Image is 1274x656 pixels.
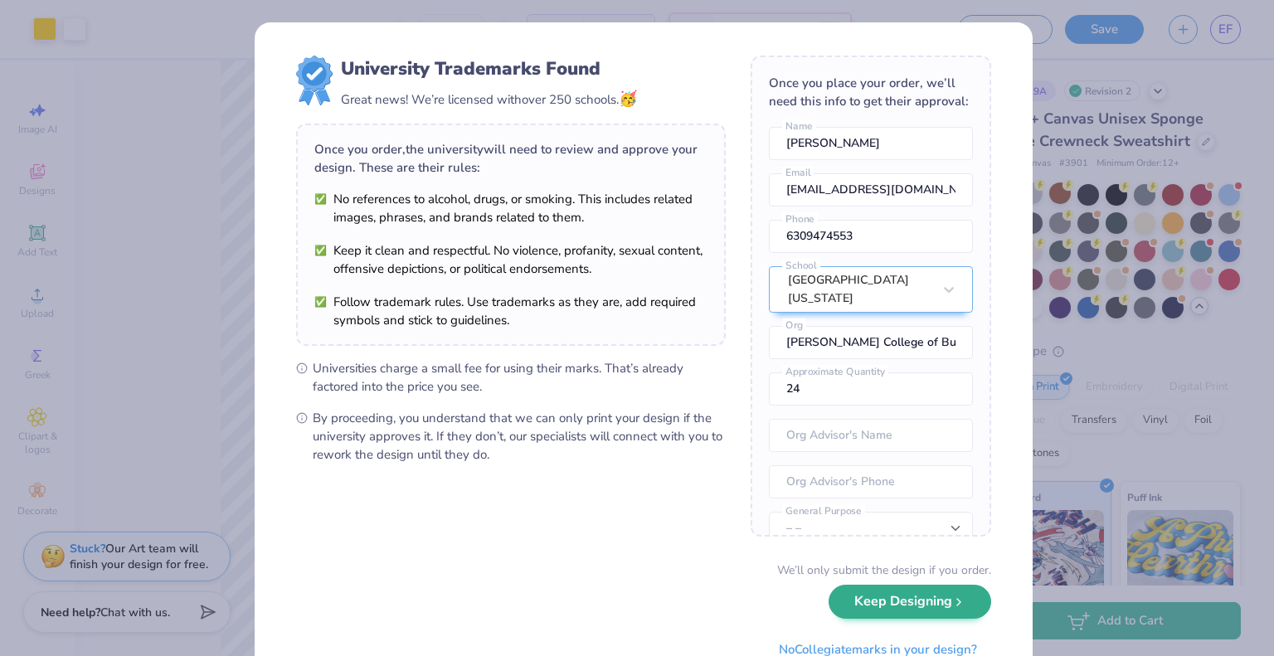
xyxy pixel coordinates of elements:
li: Follow trademark rules. Use trademarks as they are, add required symbols and stick to guidelines. [314,293,708,329]
div: University Trademarks Found [341,56,637,82]
li: No references to alcohol, drugs, or smoking. This includes related images, phrases, and brands re... [314,190,708,226]
div: [GEOGRAPHIC_DATA][US_STATE] [788,271,932,308]
input: Org Advisor's Phone [769,465,973,498]
input: Org [769,326,973,359]
input: Org Advisor's Name [769,419,973,452]
li: Keep it clean and respectful. No violence, profanity, sexual content, offensive depictions, or po... [314,241,708,278]
button: Keep Designing [829,585,991,619]
div: Once you order, the university will need to review and approve your design. These are their rules: [314,140,708,177]
input: Phone [769,220,973,253]
div: Once you place your order, we’ll need this info to get their approval: [769,74,973,110]
div: We’ll only submit the design if you order. [777,561,991,579]
div: Great news! We’re licensed with over 250 schools. [341,88,637,110]
span: By proceeding, you understand that we can only print your design if the university approves it. I... [313,409,726,464]
img: license-marks-badge.png [296,56,333,105]
input: Email [769,173,973,207]
span: Universities charge a small fee for using their marks. That’s already factored into the price you... [313,359,726,396]
span: 🥳 [619,89,637,109]
input: Name [769,127,973,160]
input: Approximate Quantity [769,372,973,406]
